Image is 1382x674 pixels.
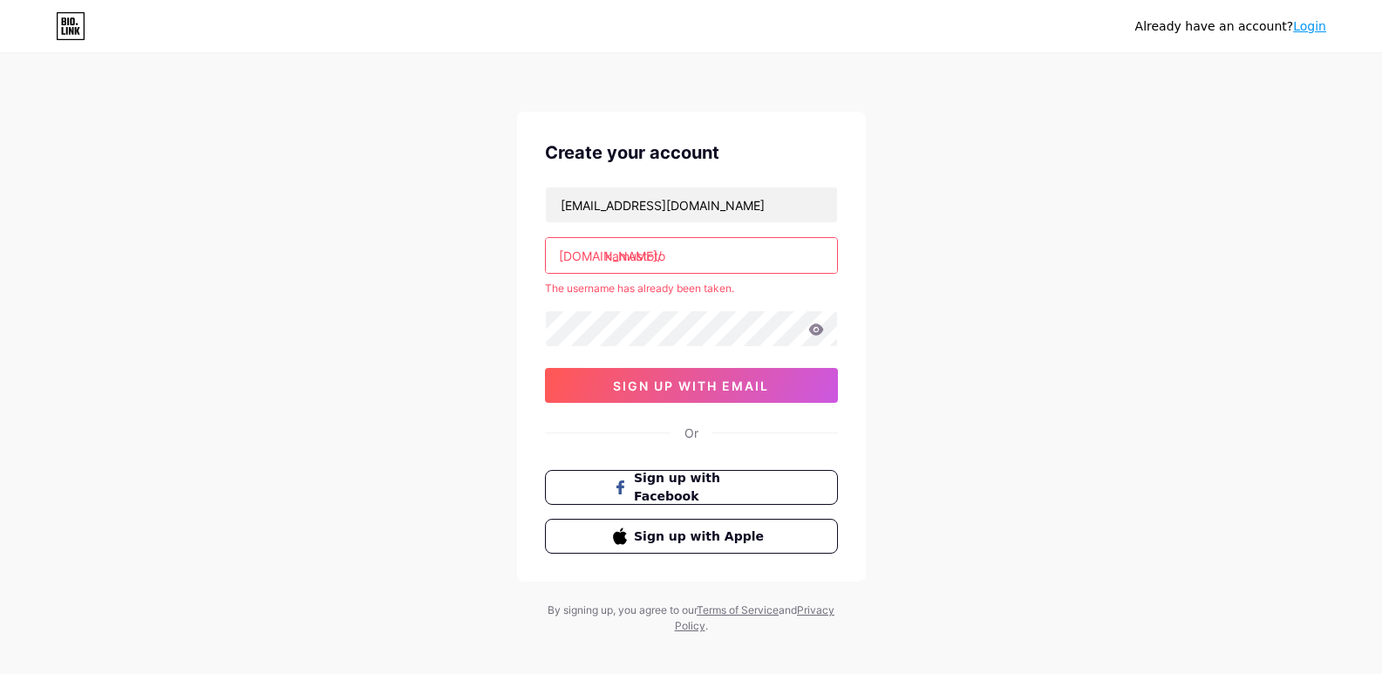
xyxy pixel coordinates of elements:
[545,519,838,554] button: Sign up with Apple
[613,378,769,393] span: sign up with email
[697,603,779,616] a: Terms of Service
[684,424,698,442] div: Or
[543,603,840,634] div: By signing up, you agree to our and .
[545,368,838,403] button: sign up with email
[545,470,838,505] button: Sign up with Facebook
[546,187,837,222] input: Email
[634,469,769,506] span: Sign up with Facebook
[559,247,662,265] div: [DOMAIN_NAME]/
[1135,17,1326,36] div: Already have an account?
[634,528,769,546] span: Sign up with Apple
[545,140,838,166] div: Create your account
[1293,19,1326,33] a: Login
[545,281,838,296] div: The username has already been taken.
[546,238,837,273] input: username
